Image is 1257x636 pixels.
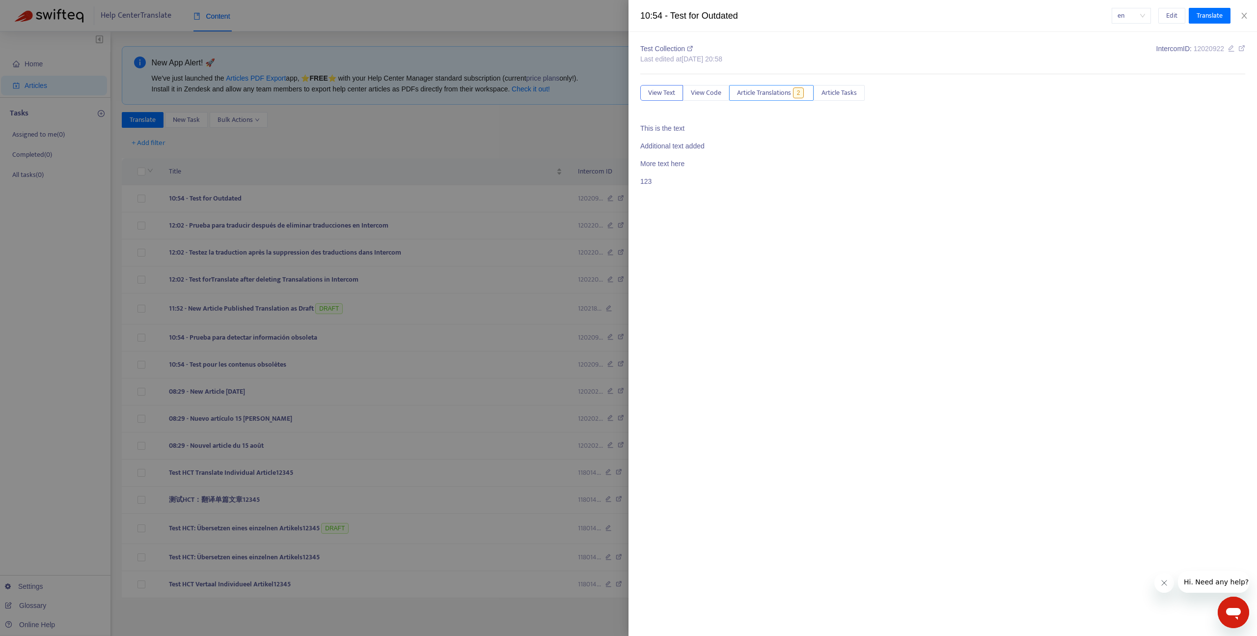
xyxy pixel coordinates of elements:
span: Article Translations [737,87,791,98]
span: Edit [1166,10,1177,21]
button: Article Tasks [814,85,865,101]
button: Close [1237,11,1251,21]
iframe: Close message [1154,573,1174,593]
p: Additional text added [640,141,1245,151]
p: 123 [640,176,1245,187]
span: View Text [648,87,675,98]
iframe: Button to launch messaging window [1218,597,1249,628]
div: 10:54 - Test for Outdated [640,9,1112,23]
button: View Code [683,85,729,101]
span: en [1118,8,1145,23]
iframe: Message from company [1178,571,1249,593]
span: close [1240,12,1248,20]
div: Intercom ID: [1156,44,1245,64]
span: 12020922 [1194,45,1224,53]
button: Edit [1158,8,1185,24]
span: 2 [793,87,804,98]
div: Last edited at [DATE] 20:58 [640,54,722,64]
button: Translate [1189,8,1230,24]
button: Article Translations2 [729,85,814,101]
button: View Text [640,85,683,101]
p: More text here [640,159,1245,169]
span: Translate [1197,10,1223,21]
span: Article Tasks [821,87,857,98]
span: View Code [691,87,721,98]
span: Test Collection [640,45,693,53]
p: This is the text [640,123,1245,134]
